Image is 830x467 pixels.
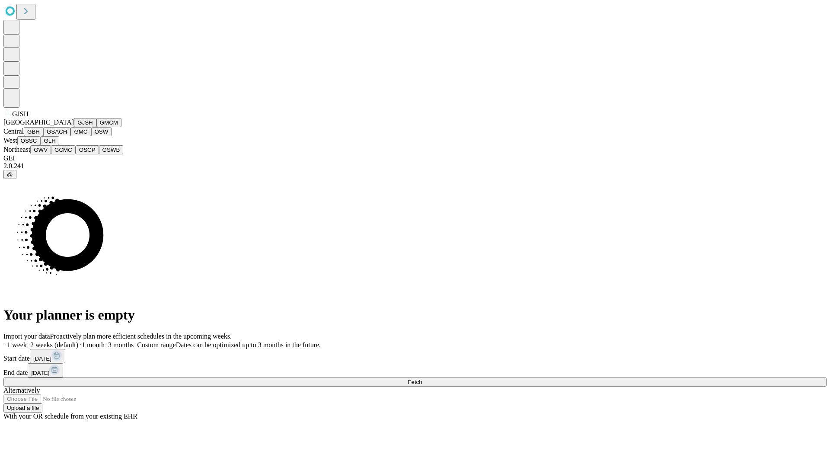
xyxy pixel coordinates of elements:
[50,333,232,340] span: Proactively plan more efficient schedules in the upcoming weeks.
[3,377,827,387] button: Fetch
[3,349,827,363] div: Start date
[3,162,827,170] div: 2.0.241
[24,127,43,136] button: GBH
[82,341,105,349] span: 1 month
[3,333,50,340] span: Import your data
[96,118,121,127] button: GMCM
[3,146,30,153] span: Northeast
[7,171,13,178] span: @
[40,136,59,145] button: GLH
[3,413,137,420] span: With your OR schedule from your existing EHR
[91,127,112,136] button: OSW
[3,403,42,413] button: Upload a file
[108,341,134,349] span: 3 months
[43,127,70,136] button: GSACH
[74,118,96,127] button: GJSH
[3,307,827,323] h1: Your planner is empty
[30,349,65,363] button: [DATE]
[3,118,74,126] span: [GEOGRAPHIC_DATA]
[99,145,124,154] button: GSWB
[33,355,51,362] span: [DATE]
[7,341,27,349] span: 1 week
[408,379,422,385] span: Fetch
[3,154,827,162] div: GEI
[3,170,16,179] button: @
[3,137,17,144] span: West
[137,341,176,349] span: Custom range
[28,363,63,377] button: [DATE]
[3,363,827,377] div: End date
[12,110,29,118] span: GJSH
[17,136,41,145] button: OSSC
[3,128,24,135] span: Central
[3,387,40,394] span: Alternatively
[30,145,51,154] button: GWV
[30,341,78,349] span: 2 weeks (default)
[31,370,49,376] span: [DATE]
[51,145,76,154] button: GCMC
[176,341,321,349] span: Dates can be optimized up to 3 months in the future.
[76,145,99,154] button: OSCP
[70,127,91,136] button: GMC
